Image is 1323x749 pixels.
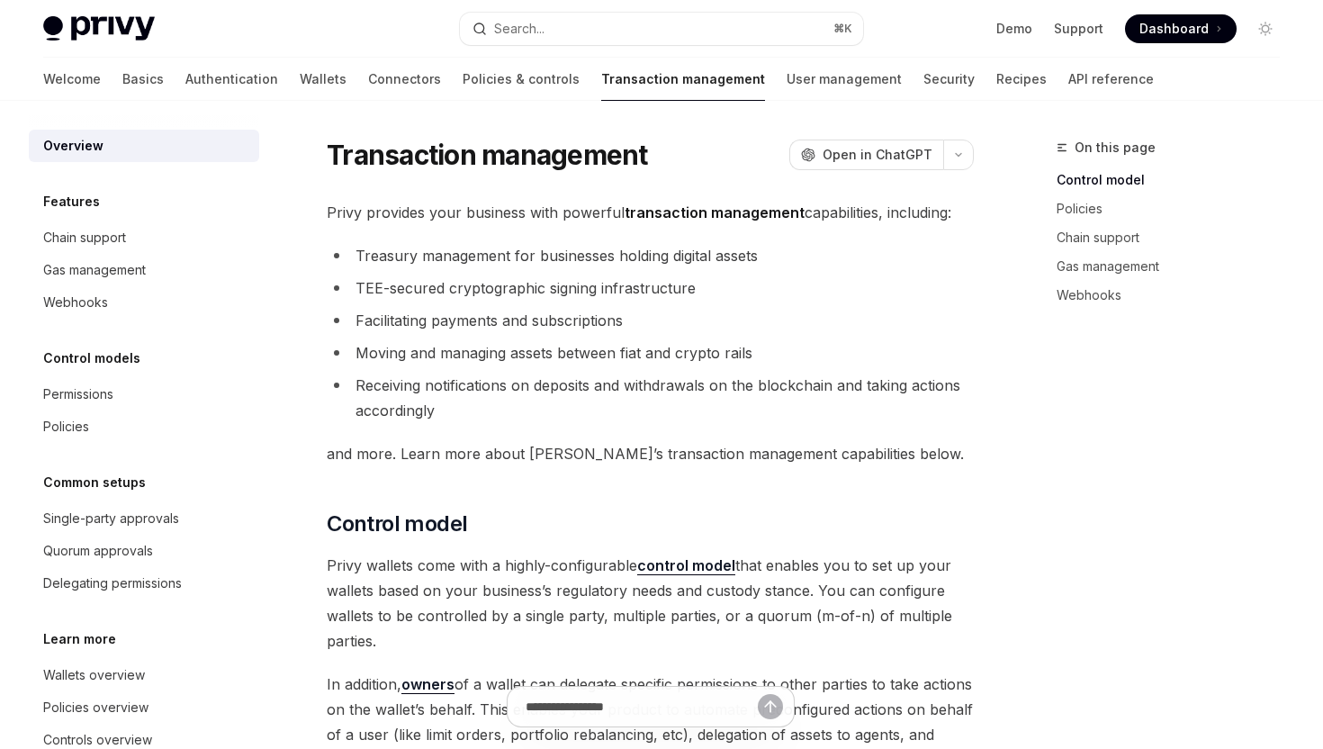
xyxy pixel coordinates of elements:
h5: Common setups [43,472,146,493]
li: Receiving notifications on deposits and withdrawals on the blockchain and taking actions accordingly [327,373,974,423]
span: and more. Learn more about [PERSON_NAME]’s transaction management capabilities below. [327,441,974,466]
span: Control model [327,510,467,538]
button: Open in ChatGPT [789,140,943,170]
a: Chain support [1057,223,1294,252]
a: Wallets overview [29,659,259,691]
li: Moving and managing assets between fiat and crypto rails [327,340,974,365]
a: Quorum approvals [29,535,259,567]
div: Quorum approvals [43,540,153,562]
a: control model [637,556,735,575]
div: Policies overview [43,697,148,718]
a: Policies [29,411,259,443]
span: On this page [1075,137,1156,158]
a: Gas management [1057,252,1294,281]
a: Chain support [29,221,259,254]
a: Authentication [185,58,278,101]
strong: control model [637,556,735,574]
span: Dashboard [1139,20,1209,38]
div: Permissions [43,384,113,405]
a: Webhooks [29,286,259,319]
span: Privy wallets come with a highly-configurable that enables you to set up your wallets based on yo... [327,553,974,654]
a: Recipes [996,58,1047,101]
a: Gas management [29,254,259,286]
a: Overview [29,130,259,162]
a: Demo [996,20,1032,38]
img: light logo [43,16,155,41]
a: owners [401,675,454,694]
a: User management [787,58,902,101]
button: Search...⌘K [460,13,862,45]
a: Support [1054,20,1103,38]
a: Single-party approvals [29,502,259,535]
a: Connectors [368,58,441,101]
span: ⌘ K [833,22,852,36]
div: Search... [494,18,544,40]
a: API reference [1068,58,1154,101]
a: Wallets [300,58,346,101]
h1: Transaction management [327,139,648,171]
a: Dashboard [1125,14,1237,43]
div: Delegating permissions [43,573,182,594]
h5: Features [43,191,100,212]
button: Send message [758,694,783,719]
a: Delegating permissions [29,567,259,600]
span: Open in ChatGPT [823,146,932,164]
a: Policies & controls [463,58,580,101]
strong: transaction management [625,203,805,221]
h5: Learn more [43,628,116,650]
a: Welcome [43,58,101,101]
li: Treasury management for businesses holding digital assets [327,243,974,268]
a: Basics [122,58,164,101]
div: Wallets overview [43,664,145,686]
button: Toggle dark mode [1251,14,1280,43]
a: Policies [1057,194,1294,223]
li: TEE-secured cryptographic signing infrastructure [327,275,974,301]
a: Webhooks [1057,281,1294,310]
a: Transaction management [601,58,765,101]
a: Control model [1057,166,1294,194]
div: Chain support [43,227,126,248]
span: Privy provides your business with powerful capabilities, including: [327,200,974,225]
a: Policies overview [29,691,259,724]
div: Webhooks [43,292,108,313]
a: Security [923,58,975,101]
div: Policies [43,416,89,438]
div: Overview [43,135,103,157]
h5: Control models [43,347,140,369]
li: Facilitating payments and subscriptions [327,308,974,333]
div: Single-party approvals [43,508,179,529]
div: Gas management [43,259,146,281]
a: Permissions [29,378,259,411]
